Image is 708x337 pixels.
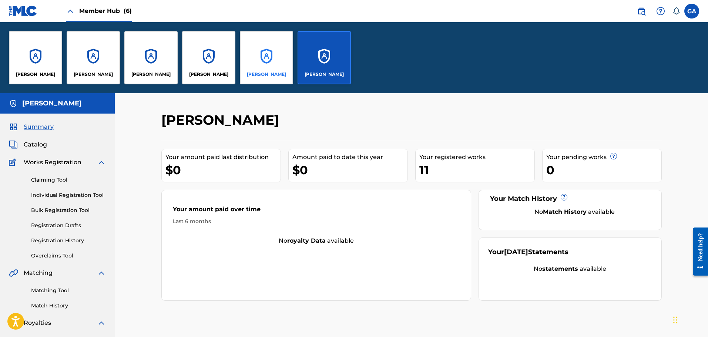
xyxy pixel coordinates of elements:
[66,7,75,16] img: Close
[561,194,567,200] span: ?
[287,237,326,244] strong: royalty data
[165,153,281,162] div: Your amount paid last distribution
[74,71,113,78] p: Gary Agis
[9,122,18,131] img: Summary
[656,7,665,16] img: help
[687,222,708,281] iframe: Resource Center
[31,191,106,199] a: Individual Registration Tool
[97,319,106,327] img: expand
[9,269,18,277] img: Matching
[546,162,661,178] div: 0
[131,71,171,78] p: Gary Muttley
[24,319,51,327] span: Royalties
[79,7,132,15] span: Member Hub
[173,205,460,218] div: Your amount paid over time
[546,153,661,162] div: Your pending works
[31,222,106,229] a: Registration Drafts
[542,265,578,272] strong: statements
[543,208,587,215] strong: Match History
[31,302,106,310] a: Match History
[9,31,62,84] a: Accounts[PERSON_NAME]
[9,122,54,131] a: SummarySummary
[9,158,19,167] img: Works Registration
[504,248,528,256] span: [DATE]
[97,158,106,167] img: expand
[488,264,652,273] div: No available
[488,194,652,204] div: Your Match History
[419,162,534,178] div: 11
[497,208,652,216] div: No available
[162,236,471,245] div: No available
[298,31,351,84] a: Accounts[PERSON_NAME]
[637,7,646,16] img: search
[684,4,699,18] div: User Menu
[124,31,178,84] a: Accounts[PERSON_NAME]
[124,7,132,14] span: (6)
[31,237,106,245] a: Registration History
[673,309,678,331] div: Drag
[292,162,407,178] div: $0
[24,140,47,149] span: Catalog
[24,269,53,277] span: Matching
[240,31,293,84] a: Accounts[PERSON_NAME]
[653,4,668,18] div: Help
[9,140,47,149] a: CatalogCatalog
[97,269,106,277] img: expand
[611,153,617,159] span: ?
[488,247,568,257] div: Your Statements
[671,301,708,337] iframe: Chat Widget
[305,71,344,78] p: Phil Vazquez
[22,99,82,108] h5: Phil Vazquez
[16,71,55,78] p: Fernando Sierra
[9,6,37,16] img: MLC Logo
[24,158,81,167] span: Works Registration
[189,71,228,78] p: Jason Vazquez
[634,4,649,18] a: Public Search
[292,153,407,162] div: Amount paid to date this year
[9,99,18,108] img: Accounts
[247,71,286,78] p: Martin Gonzalez
[31,206,106,214] a: Bulk Registration Tool
[31,176,106,184] a: Claiming Tool
[161,112,283,128] h2: [PERSON_NAME]
[31,287,106,294] a: Matching Tool
[67,31,120,84] a: Accounts[PERSON_NAME]
[31,252,106,260] a: Overclaims Tool
[9,140,18,149] img: Catalog
[165,162,281,178] div: $0
[419,153,534,162] div: Your registered works
[173,218,460,225] div: Last 6 months
[182,31,235,84] a: Accounts[PERSON_NAME]
[24,122,54,131] span: Summary
[672,7,680,15] div: Notifications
